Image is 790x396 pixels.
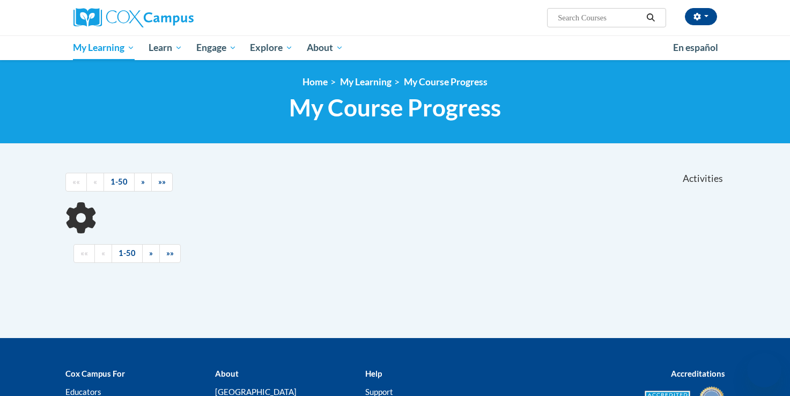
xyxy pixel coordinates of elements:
[73,244,95,263] a: Begining
[215,369,239,378] b: About
[101,248,105,258] span: «
[189,35,243,60] a: Engage
[196,41,237,54] span: Engage
[134,173,152,192] a: Next
[94,244,112,263] a: Previous
[557,11,643,24] input: Search Courses
[673,42,718,53] span: En español
[666,36,725,59] a: En español
[250,41,293,54] span: Explore
[142,35,189,60] a: Learn
[73,8,277,27] a: Cox Campus
[149,248,153,258] span: »
[141,177,145,186] span: »
[73,8,194,27] img: Cox Campus
[747,353,781,387] iframe: Button to launch messaging window
[73,41,135,54] span: My Learning
[57,35,733,60] div: Main menu
[683,173,723,185] span: Activities
[104,173,135,192] a: 1-50
[158,177,166,186] span: »»
[300,35,350,60] a: About
[404,76,488,87] a: My Course Progress
[72,177,80,186] span: ««
[80,248,88,258] span: ««
[685,8,717,25] button: Account Settings
[151,173,173,192] a: End
[112,244,143,263] a: 1-50
[86,173,104,192] a: Previous
[302,76,328,87] a: Home
[67,35,142,60] a: My Learning
[93,177,97,186] span: «
[159,244,181,263] a: End
[65,369,125,378] b: Cox Campus For
[289,93,501,122] span: My Course Progress
[142,244,160,263] a: Next
[65,173,87,192] a: Begining
[307,41,343,54] span: About
[671,369,725,378] b: Accreditations
[643,11,659,24] button: Search
[166,248,174,258] span: »»
[243,35,300,60] a: Explore
[340,76,392,87] a: My Learning
[365,369,382,378] b: Help
[149,41,182,54] span: Learn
